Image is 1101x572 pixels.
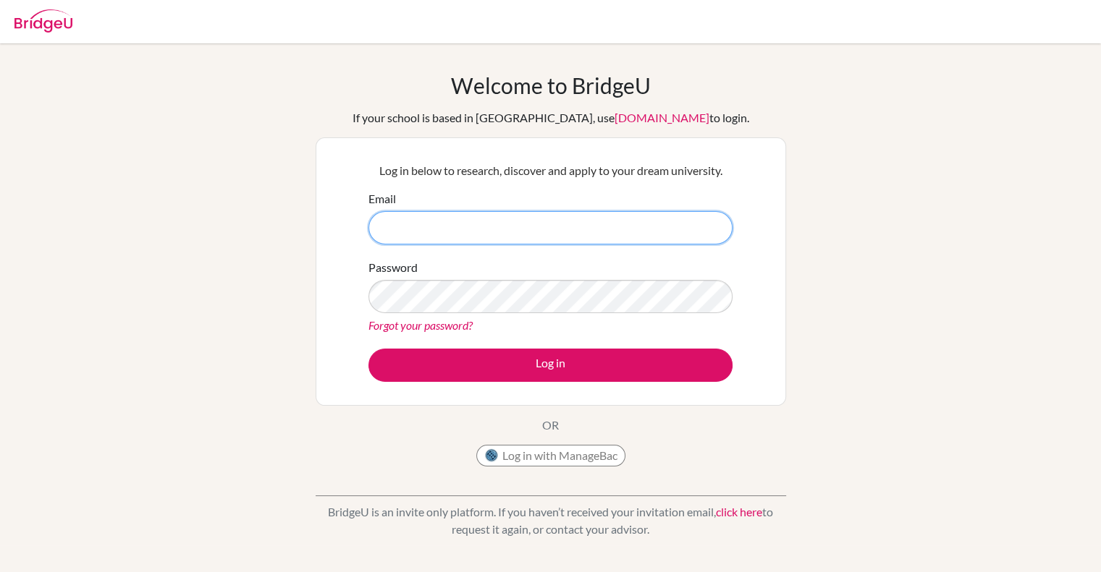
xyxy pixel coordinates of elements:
a: click here [716,505,762,518]
p: OR [542,417,559,434]
button: Log in [368,349,733,382]
a: [DOMAIN_NAME] [615,111,709,124]
a: Forgot your password? [368,318,473,332]
div: If your school is based in [GEOGRAPHIC_DATA], use to login. [353,109,749,127]
p: BridgeU is an invite only platform. If you haven’t received your invitation email, to request it ... [316,503,786,538]
label: Password [368,259,418,276]
button: Log in with ManageBac [476,445,625,466]
label: Email [368,190,396,208]
img: Bridge-U [14,9,72,33]
p: Log in below to research, discover and apply to your dream university. [368,162,733,179]
h1: Welcome to BridgeU [451,72,651,98]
